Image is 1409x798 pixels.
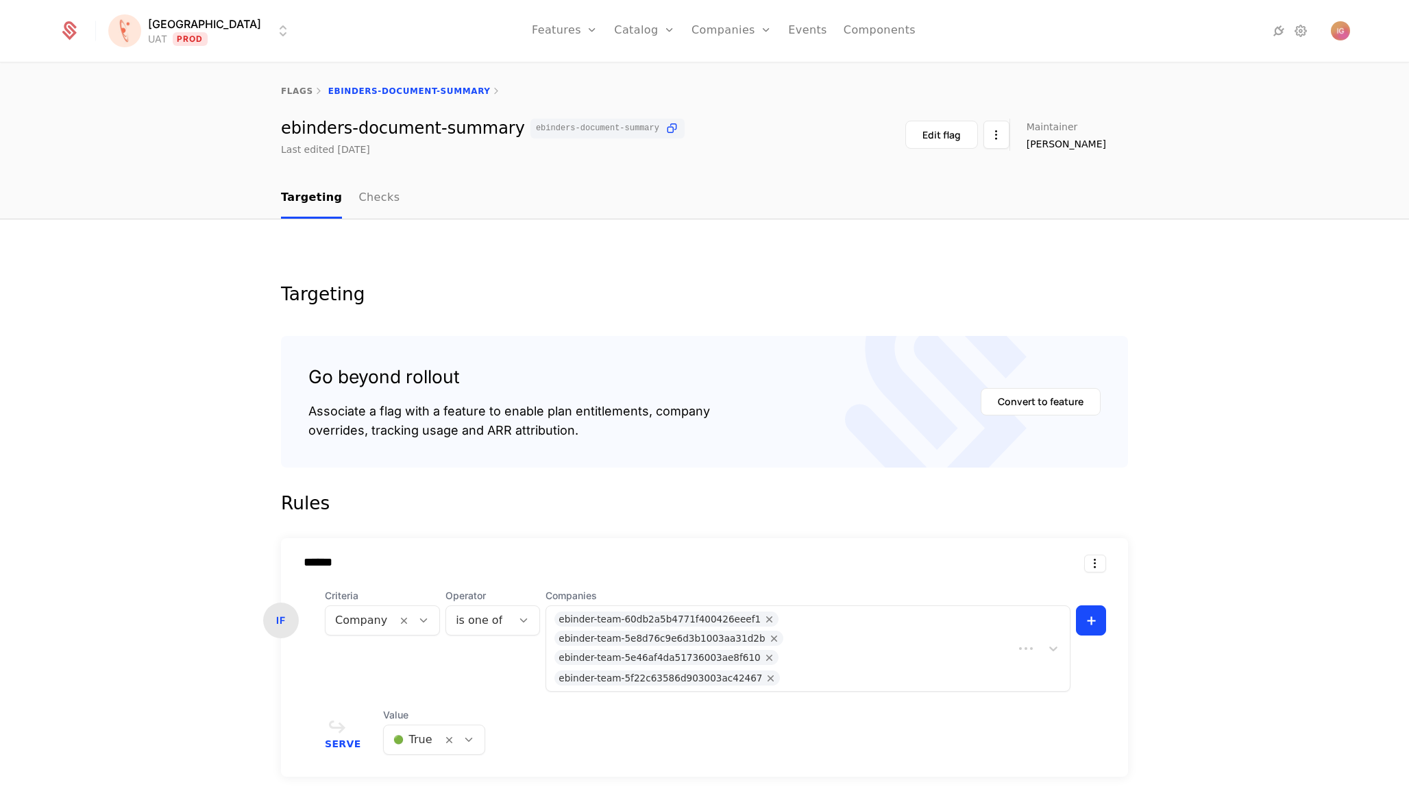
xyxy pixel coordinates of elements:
[263,603,299,638] div: IF
[1331,21,1350,40] button: Open user button
[281,178,400,219] ul: Choose Sub Page
[536,124,659,132] span: ebinders-document-summary
[922,128,961,142] div: Edit flag
[325,589,440,603] span: Criteria
[765,631,783,646] div: Remove ebinder-team-5e8d76c9e6d3b1003aa31d2b
[981,388,1101,415] button: Convert to feature
[559,631,765,646] div: ebinder-team-5e8d76c9e6d3b1003aa31d2b
[905,121,978,149] button: Edit flag
[358,178,400,219] a: Checks
[559,670,762,686] div: ebinder-team-5f22c63586d903003ac42467
[281,119,685,138] div: ebinders-document-summary
[281,143,370,156] div: Last edited [DATE]
[308,402,710,440] div: Associate a flag with a feature to enable plan entitlements, company overrides, tracking usage an...
[1084,555,1106,572] button: Select action
[1076,605,1106,636] button: +
[761,650,779,665] div: Remove ebinder-team-5e46af4da51736003ae8f610
[281,178,342,219] a: Targeting
[383,708,485,722] span: Value
[761,612,779,627] div: Remove ebinder-team-60db2a5b4771f400426eeef1
[559,650,760,665] div: ebinder-team-5e46af4da51736003ae8f610
[1292,23,1309,39] a: Settings
[445,589,540,603] span: Operator
[308,363,710,391] div: Go beyond rollout
[546,589,1070,603] span: Companies
[108,14,141,47] img: Florence
[148,32,167,46] div: UAT
[281,285,1128,303] div: Targeting
[325,739,361,749] span: Serve
[281,178,1128,219] nav: Main
[1271,23,1287,39] a: Integrations
[983,121,1009,149] button: Select action
[281,489,1128,517] div: Rules
[762,670,780,686] div: Remove ebinder-team-5f22c63586d903003ac42467
[1027,122,1078,132] span: Maintainer
[559,612,761,627] div: ebinder-team-60db2a5b4771f400426eeef1
[112,16,291,46] button: Select environment
[173,32,208,46] span: Prod
[1027,137,1106,151] span: [PERSON_NAME]
[148,16,261,32] span: [GEOGRAPHIC_DATA]
[281,86,313,96] a: flags
[1331,21,1350,40] img: Igor Grebenarovic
